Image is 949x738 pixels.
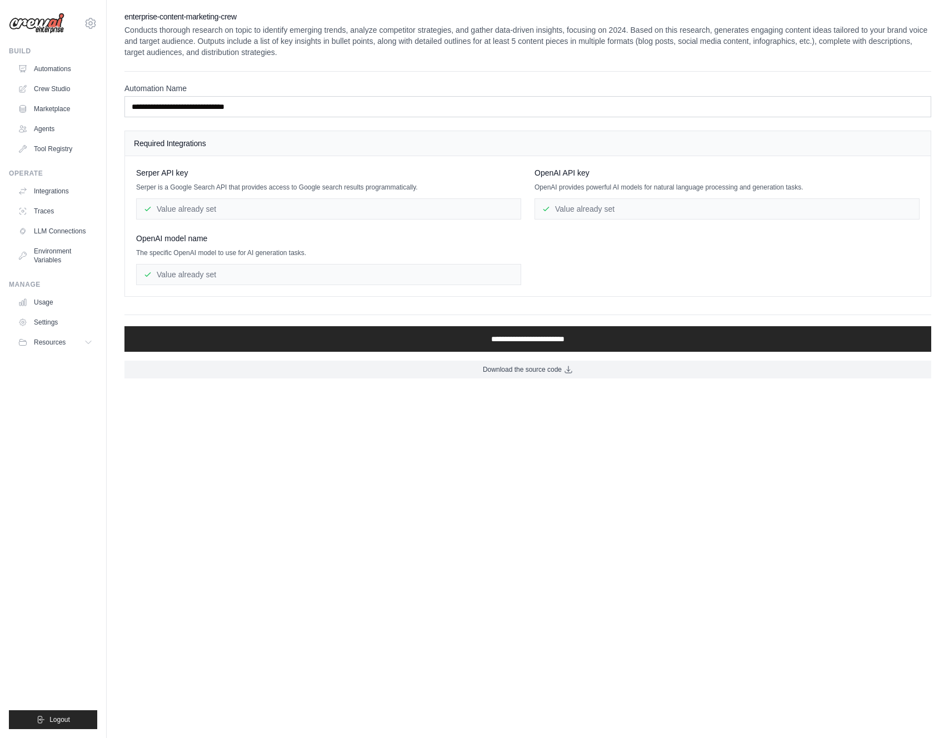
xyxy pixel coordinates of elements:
[13,60,97,78] a: Automations
[13,120,97,138] a: Agents
[9,13,64,34] img: Logo
[535,198,920,220] div: Value already set
[136,198,521,220] div: Value already set
[535,167,590,178] span: OpenAI API key
[9,710,97,729] button: Logout
[13,242,97,269] a: Environment Variables
[136,264,521,285] div: Value already set
[136,183,521,192] p: Serper is a Google Search API that provides access to Google search results programmatically.
[9,47,97,56] div: Build
[134,138,922,149] h4: Required Integrations
[124,24,931,58] p: Conducts thorough research on topic to identify emerging trends, analyze competitor strategies, a...
[9,280,97,289] div: Manage
[13,140,97,158] a: Tool Registry
[136,167,188,178] span: Serper API key
[13,333,97,351] button: Resources
[124,83,931,94] label: Automation Name
[13,293,97,311] a: Usage
[13,202,97,220] a: Traces
[49,715,70,724] span: Logout
[13,222,97,240] a: LLM Connections
[124,11,931,22] h2: enterprise-content-marketing-crew
[13,100,97,118] a: Marketplace
[34,338,66,347] span: Resources
[483,365,562,374] span: Download the source code
[535,183,920,192] p: OpenAI provides powerful AI models for natural language processing and generation tasks.
[136,233,207,244] span: OpenAI model name
[136,248,521,257] p: The specific OpenAI model to use for AI generation tasks.
[13,80,97,98] a: Crew Studio
[13,313,97,331] a: Settings
[13,182,97,200] a: Integrations
[9,169,97,178] div: Operate
[124,361,931,378] a: Download the source code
